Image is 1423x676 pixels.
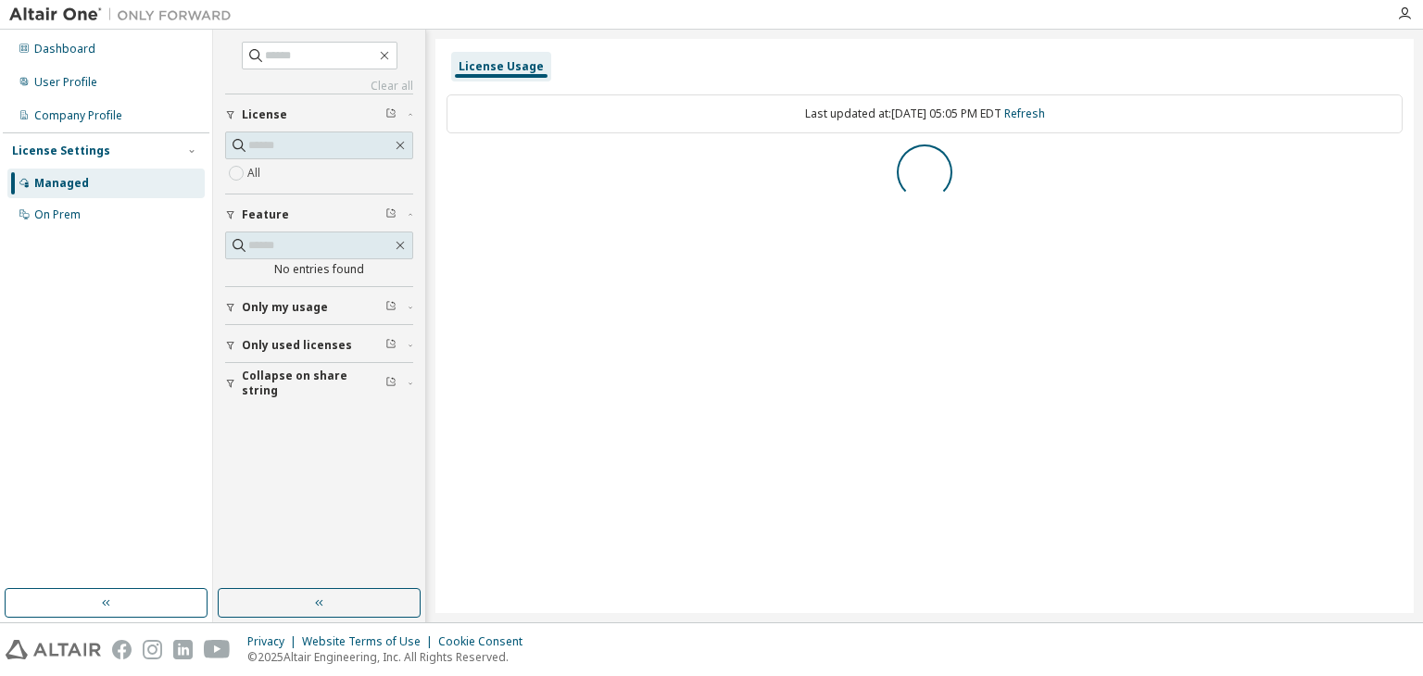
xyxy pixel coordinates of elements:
[459,59,544,74] div: License Usage
[204,640,231,659] img: youtube.svg
[225,325,413,366] button: Only used licenses
[225,94,413,135] button: License
[9,6,241,24] img: Altair One
[112,640,132,659] img: facebook.svg
[34,75,97,90] div: User Profile
[143,640,162,659] img: instagram.svg
[242,207,289,222] span: Feature
[225,363,413,404] button: Collapse on share string
[225,287,413,328] button: Only my usage
[438,634,534,649] div: Cookie Consent
[6,640,101,659] img: altair_logo.svg
[247,634,302,649] div: Privacy
[242,107,287,122] span: License
[242,369,385,398] span: Collapse on share string
[34,108,122,123] div: Company Profile
[225,194,413,235] button: Feature
[34,207,81,222] div: On Prem
[12,144,110,158] div: License Settings
[225,79,413,94] a: Clear all
[385,376,397,391] span: Clear filter
[385,107,397,122] span: Clear filter
[302,634,438,649] div: Website Terms of Use
[242,300,328,315] span: Only my usage
[225,262,413,277] div: No entries found
[173,640,193,659] img: linkedin.svg
[247,162,264,184] label: All
[385,338,397,353] span: Clear filter
[247,649,534,665] p: © 2025 Altair Engineering, Inc. All Rights Reserved.
[385,300,397,315] span: Clear filter
[34,176,89,191] div: Managed
[1004,106,1045,121] a: Refresh
[447,94,1403,133] div: Last updated at: [DATE] 05:05 PM EDT
[242,338,352,353] span: Only used licenses
[385,207,397,222] span: Clear filter
[34,42,95,56] div: Dashboard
